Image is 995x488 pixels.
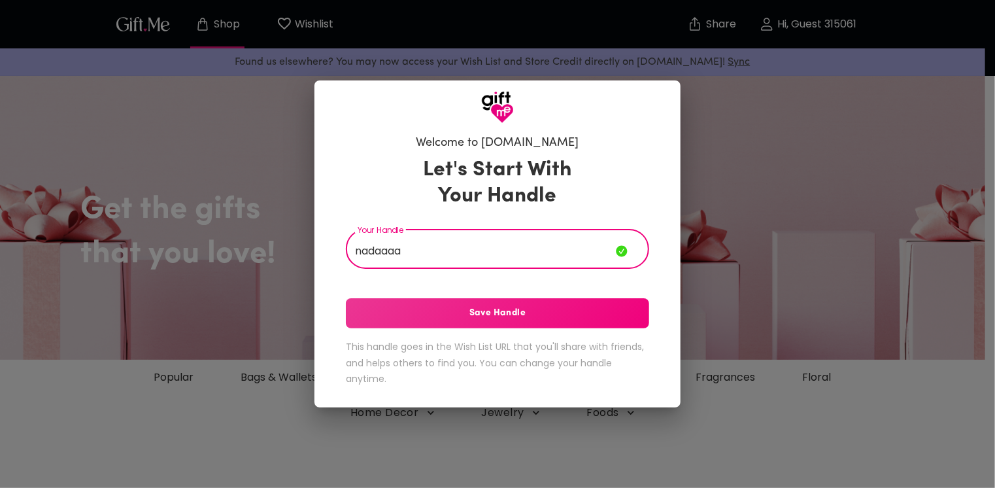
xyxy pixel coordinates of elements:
input: Your Handle [346,232,616,269]
h3: Let's Start With Your Handle [407,157,588,209]
img: GiftMe Logo [481,91,514,124]
button: Save Handle [346,298,649,328]
span: Save Handle [346,306,649,321]
h6: Welcome to [DOMAIN_NAME] [416,135,579,151]
h6: This handle goes in the Wish List URL that you'll share with friends, and helps others to find yo... [346,339,649,387]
